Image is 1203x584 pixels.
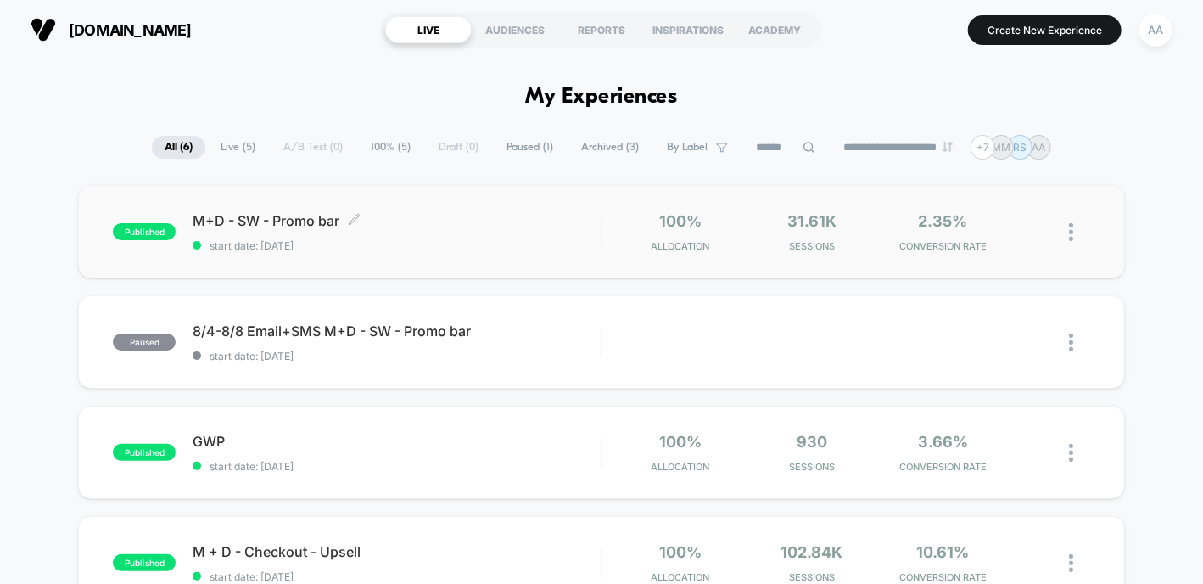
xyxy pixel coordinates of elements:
[917,543,970,561] span: 10.61%
[69,21,192,39] span: [DOMAIN_NAME]
[781,543,842,561] span: 102.84k
[751,240,874,252] span: Sessions
[751,461,874,473] span: Sessions
[1069,223,1073,241] img: close
[113,444,176,461] span: published
[652,461,710,473] span: Allocation
[918,433,968,451] span: 3.66%
[1069,554,1073,572] img: close
[152,136,205,159] span: All ( 6 )
[113,223,176,240] span: published
[193,460,601,473] span: start date: [DATE]
[193,543,601,560] span: M + D - Checkout - Upsell
[193,212,601,229] span: M+D - SW - Promo bar
[208,136,268,159] span: Live ( 5 )
[193,433,601,450] span: GWP
[25,16,197,43] button: [DOMAIN_NAME]
[652,240,710,252] span: Allocation
[113,334,176,351] span: paused
[968,15,1122,45] button: Create New Experience
[1139,14,1172,47] div: AA
[881,461,1004,473] span: CONVERSION RATE
[526,85,678,109] h1: My Experiences
[881,571,1004,583] span: CONVERSION RATE
[1134,13,1178,48] button: AA
[472,16,558,43] div: AUDIENCES
[1069,444,1073,462] img: close
[971,135,995,160] div: + 7
[943,142,953,152] img: end
[1069,334,1073,351] img: close
[1032,141,1046,154] p: AA
[193,323,601,340] span: 8/4-8/8 Email+SMS M+D - SW - Promo bar
[358,136,423,159] span: 100% ( 5 )
[919,212,968,230] span: 2.35%
[193,239,601,252] span: start date: [DATE]
[568,136,652,159] span: Archived ( 3 )
[659,212,702,230] span: 100%
[659,543,702,561] span: 100%
[385,16,472,43] div: LIVE
[494,136,566,159] span: Paused ( 1 )
[558,16,645,43] div: REPORTS
[193,350,601,362] span: start date: [DATE]
[993,141,1011,154] p: MM
[751,571,874,583] span: Sessions
[797,433,827,451] span: 930
[645,16,731,43] div: INSPIRATIONS
[113,554,176,571] span: published
[881,240,1004,252] span: CONVERSION RATE
[667,141,708,154] span: By Label
[731,16,818,43] div: ACADEMY
[1014,141,1027,154] p: RS
[652,571,710,583] span: Allocation
[31,17,56,42] img: Visually logo
[787,212,837,230] span: 31.61k
[193,570,601,583] span: start date: [DATE]
[659,433,702,451] span: 100%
